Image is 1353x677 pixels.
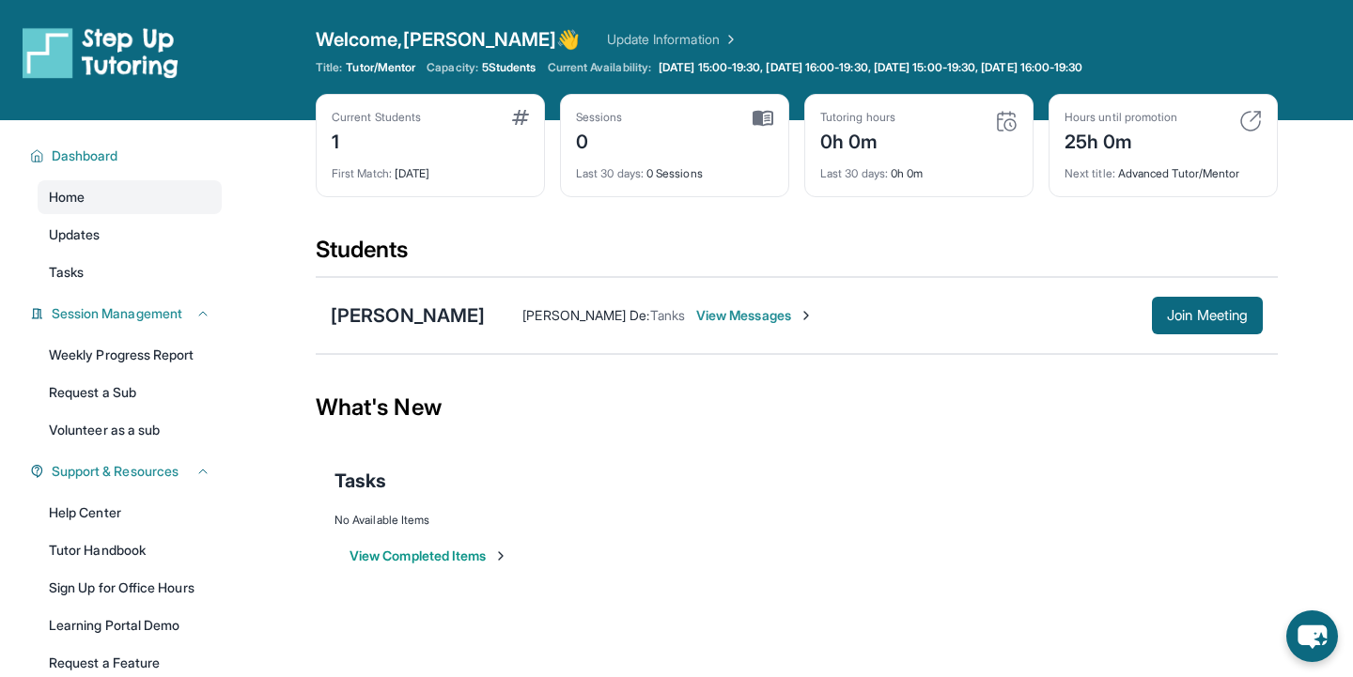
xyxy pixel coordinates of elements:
img: Chevron-Right [799,308,814,323]
span: Support & Resources [52,462,179,481]
div: Current Students [332,110,421,125]
button: chat-button [1286,610,1338,662]
a: Home [38,180,222,214]
span: View Messages [696,306,814,325]
img: Chevron Right [720,30,739,49]
span: Title: [316,60,342,75]
span: First Match : [332,166,392,180]
span: Last 30 days : [576,166,644,180]
a: Sign Up for Office Hours [38,571,222,605]
a: Request a Sub [38,376,222,409]
a: Help Center [38,496,222,530]
div: Sessions [576,110,623,125]
a: [DATE] 15:00-19:30, [DATE] 16:00-19:30, [DATE] 15:00-19:30, [DATE] 16:00-19:30 [655,60,1086,75]
div: Tutoring hours [820,110,895,125]
div: 1 [332,125,421,155]
div: Students [316,235,1278,276]
a: Tasks [38,255,222,289]
div: [DATE] [332,155,529,181]
div: 0h 0m [820,125,895,155]
span: Last 30 days : [820,166,888,180]
span: Next title : [1065,166,1115,180]
button: Dashboard [44,146,210,165]
span: Join Meeting [1167,310,1248,321]
img: card [1239,110,1262,132]
span: Tutor/Mentor [346,60,415,75]
div: 0 Sessions [576,155,773,181]
a: Tutor Handbook [38,533,222,567]
div: 0 [576,125,623,155]
span: 5 Students [482,60,537,75]
a: Updates [38,218,222,252]
button: Support & Resources [44,462,210,481]
div: No Available Items [334,513,1259,528]
div: What's New [316,366,1278,449]
div: 0h 0m [820,155,1018,181]
span: Tasks [49,263,84,282]
span: [PERSON_NAME] De : [522,307,649,323]
a: Weekly Progress Report [38,338,222,372]
div: [PERSON_NAME] [331,302,485,329]
button: Session Management [44,304,210,323]
span: Welcome, [PERSON_NAME] 👋 [316,26,581,53]
span: Capacity: [427,60,478,75]
div: Advanced Tutor/Mentor [1065,155,1262,181]
img: card [995,110,1018,132]
span: Tasks [334,468,386,494]
span: Dashboard [52,146,118,165]
img: card [512,110,529,125]
a: Learning Portal Demo [38,608,222,642]
span: [DATE] 15:00-19:30, [DATE] 16:00-19:30, [DATE] 15:00-19:30, [DATE] 16:00-19:30 [659,60,1082,75]
a: Update Information [607,30,739,49]
span: Current Availability: [548,60,651,75]
div: 25h 0m [1065,125,1177,155]
div: Hours until promotion [1065,110,1177,125]
span: Session Management [52,304,182,323]
span: Updates [49,225,101,244]
a: Volunteer as a sub [38,413,222,447]
button: Join Meeting [1152,297,1263,334]
button: View Completed Items [350,546,508,565]
span: Home [49,188,85,207]
span: Tanks [650,307,685,323]
img: card [753,110,773,127]
img: logo [23,26,179,79]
